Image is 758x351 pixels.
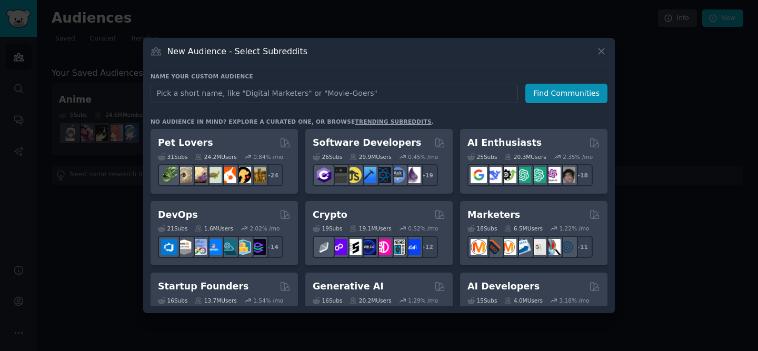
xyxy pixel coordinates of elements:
[253,153,283,161] div: 0.84 % /mo
[220,239,236,255] img: platformengineering
[390,167,406,183] img: AskComputerScience
[205,167,222,183] img: turtle
[261,236,283,258] div: + 14
[350,297,391,304] div: 20.2M Users
[571,164,593,186] div: + 18
[500,239,516,255] img: AskMarketing
[331,239,347,255] img: 0xPolygon
[375,239,391,255] img: defiblockchain
[544,167,561,183] img: OpenAIDev
[467,153,497,161] div: 25 Sub s
[250,239,266,255] img: PlatformEngineers
[504,225,543,232] div: 6.5M Users
[205,239,222,255] img: DevOpsLinks
[560,297,590,304] div: 3.18 % /mo
[151,84,518,103] input: Pick a short name, like "Digital Marketers" or "Movie-Goers"
[485,167,502,183] img: DeepSeek
[316,167,332,183] img: csharp
[515,167,531,183] img: chatgpt_promptDesign
[559,167,575,183] img: ArtificalIntelligence
[158,280,248,293] h2: Startup Founders
[176,167,192,183] img: ballpython
[313,136,421,149] h2: Software Developers
[345,239,362,255] img: ethstaker
[161,167,177,183] img: herpetology
[530,167,546,183] img: chatgpt_prompts_
[504,297,543,304] div: 4.0M Users
[151,118,434,125] div: No audience in mind? Explore a curated one, or browse .
[313,297,342,304] div: 16 Sub s
[250,167,266,183] img: dogbreed
[313,208,347,222] h2: Crypto
[331,167,347,183] img: software
[467,136,542,149] h2: AI Enthusiasts
[350,225,391,232] div: 19.1M Users
[167,46,307,57] h3: New Audience - Select Subreddits
[360,167,376,183] img: iOSProgramming
[404,239,421,255] img: defi_
[191,239,207,255] img: Docker_DevOps
[250,225,280,232] div: 2.02 % /mo
[467,280,540,293] h2: AI Developers
[560,225,590,232] div: 1.22 % /mo
[158,153,187,161] div: 31 Sub s
[559,239,575,255] img: OnlineMarketing
[235,239,251,255] img: aws_cdk
[161,239,177,255] img: azuredevops
[530,239,546,255] img: googleads
[350,153,391,161] div: 29.9M Users
[571,236,593,258] div: + 11
[504,153,546,161] div: 20.3M Users
[345,167,362,183] img: learnjavascript
[360,239,376,255] img: web3
[176,239,192,255] img: AWS_Certified_Experts
[220,167,236,183] img: cockatiel
[471,239,487,255] img: content_marketing
[515,239,531,255] img: Emailmarketing
[408,297,438,304] div: 1.29 % /mo
[375,167,391,183] img: reactnative
[158,225,187,232] div: 21 Sub s
[195,297,236,304] div: 13.7M Users
[191,167,207,183] img: leopardgeckos
[313,153,342,161] div: 26 Sub s
[467,297,497,304] div: 15 Sub s
[390,239,406,255] img: CryptoNews
[467,208,520,222] h2: Marketers
[235,167,251,183] img: PetAdvice
[471,167,487,183] img: GoogleGeminiAI
[404,167,421,183] img: elixir
[316,239,332,255] img: ethfinance
[158,208,198,222] h2: DevOps
[467,225,497,232] div: 18 Sub s
[313,225,342,232] div: 19 Sub s
[253,297,283,304] div: 1.54 % /mo
[355,118,431,125] a: trending subreddits
[408,225,438,232] div: 0.52 % /mo
[500,167,516,183] img: AItoolsCatalog
[195,225,233,232] div: 1.6M Users
[151,73,607,80] h3: Name your custom audience
[416,236,438,258] div: + 12
[408,153,438,161] div: 0.45 % /mo
[544,239,561,255] img: MarketingResearch
[416,164,438,186] div: + 19
[195,153,236,161] div: 24.2M Users
[563,153,593,161] div: 2.35 % /mo
[158,297,187,304] div: 16 Sub s
[485,239,502,255] img: bigseo
[313,280,384,293] h2: Generative AI
[261,164,283,186] div: + 24
[158,136,213,149] h2: Pet Lovers
[525,84,607,103] button: Find Communities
